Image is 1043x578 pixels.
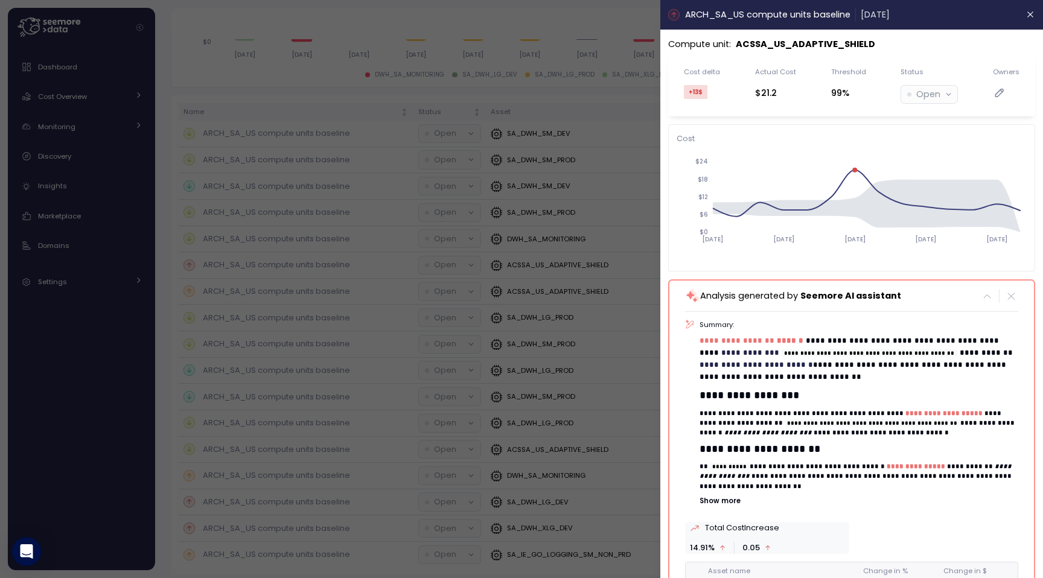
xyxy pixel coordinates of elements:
tspan: [DATE] [986,235,1007,243]
div: Cost delta [684,67,720,77]
button: Show more [700,496,1018,506]
div: $21.2 [755,86,796,100]
p: Analysis generated by [700,289,901,303]
div: Owners [993,67,1019,77]
p: Open [917,87,941,101]
tspan: [DATE] [916,235,937,243]
div: Actual Cost [755,67,796,77]
tspan: $18 [698,176,708,183]
span: Seemore AI assistant [800,290,901,302]
tspan: $12 [698,193,708,201]
button: Open [902,86,958,103]
p: [DATE] [861,8,890,22]
p: Cost [677,133,1027,145]
tspan: $24 [695,158,708,166]
tspan: [DATE] [844,235,866,243]
p: 14.91 % [690,542,715,554]
tspan: [DATE] [703,235,724,243]
div: Open Intercom Messenger [12,537,41,566]
p: Compute unit : [668,37,731,51]
div: Asset name [709,566,853,577]
tspan: $6 [700,211,708,219]
p: ACSSA_US_ADAPTIVE_SHIELD [736,37,875,51]
tspan: [DATE] [773,235,794,243]
p: Summary: [700,320,1018,329]
tspan: $0 [700,229,708,237]
div: Change in $ [944,566,1013,577]
div: Change in % [863,566,934,577]
p: Total Cost Increase [705,522,779,534]
div: Status [901,67,924,77]
div: +13 $ [684,85,707,100]
div: Threshold [831,67,866,77]
div: 99% [831,86,866,100]
p: ARCH_SA_US compute units baseline [685,8,850,22]
p: 0.05 [742,542,760,554]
